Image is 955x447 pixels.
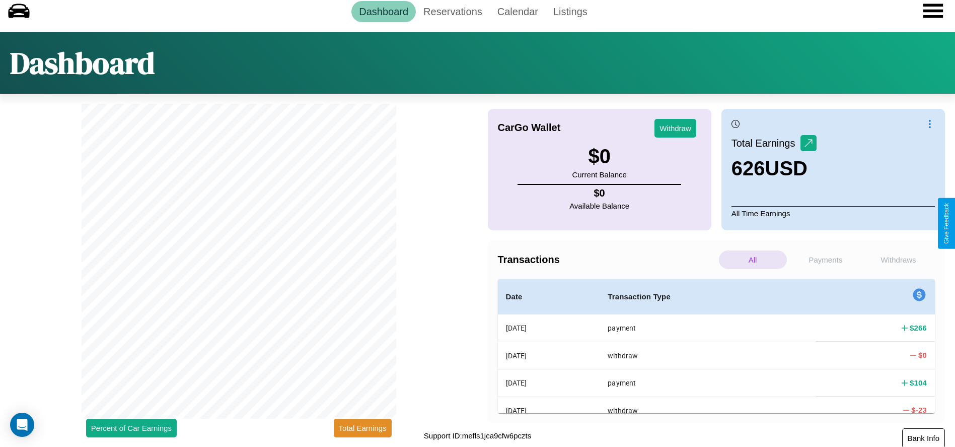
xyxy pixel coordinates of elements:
[731,206,935,220] p: All Time Earnings
[490,1,546,22] a: Calendar
[910,377,927,388] h4: $ 104
[498,369,600,397] th: [DATE]
[731,157,817,180] h3: 626 USD
[334,419,392,437] button: Total Earnings
[424,429,531,442] p: Support ID: mefls1jca9cfw6pczts
[654,119,696,138] button: Withdraw
[910,323,927,333] h4: $ 266
[608,291,808,303] h4: Transaction Type
[86,419,177,437] button: Percent of Car Earnings
[600,397,816,424] th: withdraw
[943,203,950,244] div: Give Feedback
[498,397,600,424] th: [DATE]
[10,42,155,84] h1: Dashboard
[572,145,626,168] h3: $ 0
[719,250,787,269] p: All
[569,199,629,213] p: Available Balance
[731,134,800,152] p: Total Earnings
[498,254,716,266] h4: Transactions
[569,187,629,199] h4: $ 0
[792,250,860,269] p: Payments
[600,369,816,397] th: payment
[546,1,595,22] a: Listings
[572,168,626,181] p: Current Balance
[351,1,416,22] a: Dashboard
[600,342,816,369] th: withdraw
[10,413,34,437] div: Open Intercom Messenger
[918,350,927,360] h4: $ 0
[864,250,932,269] p: Withdraws
[600,314,816,342] th: payment
[416,1,490,22] a: Reservations
[911,405,927,415] h4: $ -23
[506,291,592,303] h4: Date
[498,342,600,369] th: [DATE]
[498,314,600,342] th: [DATE]
[498,122,561,134] h4: CarGo Wallet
